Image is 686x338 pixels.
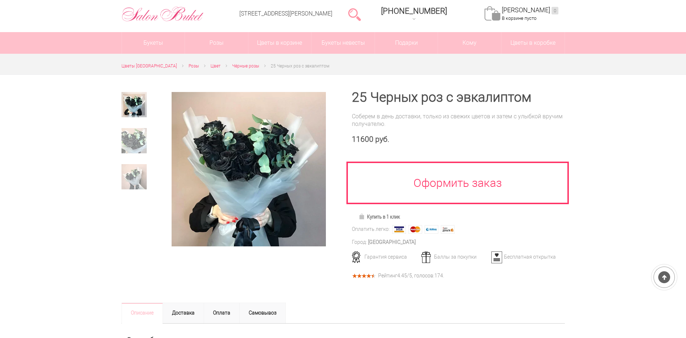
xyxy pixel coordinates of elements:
a: Букеты [122,32,185,54]
div: Бесплатная открытка [489,254,560,260]
a: Описание [121,303,163,324]
img: 25 Черных роз с эвкалиптом [172,92,326,246]
span: Чёрные розы [232,63,259,69]
div: Город: [352,238,367,246]
a: Купить в 1 клик [355,212,403,222]
img: MasterCard [408,225,422,234]
a: [PERSON_NAME] [502,6,558,14]
a: [PHONE_NUMBER] [377,4,451,25]
div: 11600 руб. [352,135,565,144]
div: Рейтинг /5, голосов: . [378,274,444,278]
a: [STREET_ADDRESS][PERSON_NAME] [239,10,332,17]
a: Цветы [GEOGRAPHIC_DATA] [121,62,177,70]
a: Самовывоз [239,303,286,324]
div: Баллы за покупки [419,254,490,260]
span: Цветы [GEOGRAPHIC_DATA] [121,63,177,69]
img: Купить в 1 клик [359,214,367,219]
span: 174 [434,273,443,278]
div: Оплатить легко: [352,225,390,233]
img: Webmoney [425,225,438,234]
ins: 0 [552,7,558,14]
a: Чёрные розы [232,62,259,70]
span: 25 Черных роз с эвкалиптом [271,63,329,69]
span: Цвет [211,63,221,69]
a: Доставка [163,303,204,324]
a: Оплата [204,303,240,324]
div: Гарантия сервиса [349,254,420,260]
a: Подарки [375,32,438,54]
a: Розы [185,32,248,54]
span: Розы [189,63,199,69]
a: Букеты невесты [311,32,375,54]
img: Яндекс Деньги [441,225,455,234]
a: Розы [189,62,199,70]
span: 4.45 [397,273,407,278]
img: Цветы Нижний Новгород [121,5,204,23]
a: Увеличить [163,92,335,246]
div: Соберем в день доставки, только из свежих цветов и затем с улыбкой вручим получателю. [352,113,565,128]
h1: 25 Черных роз с эвкалиптом [352,91,565,104]
a: Оформить заказ [346,162,569,204]
span: В корзине пусто [502,16,536,21]
img: Visa [392,225,406,234]
span: [PHONE_NUMBER] [381,6,447,16]
a: Цветы в коробке [501,32,565,54]
div: [GEOGRAPHIC_DATA] [368,238,416,246]
a: Цветы в корзине [248,32,311,54]
a: Цвет [211,62,221,70]
span: Кому [438,32,501,54]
